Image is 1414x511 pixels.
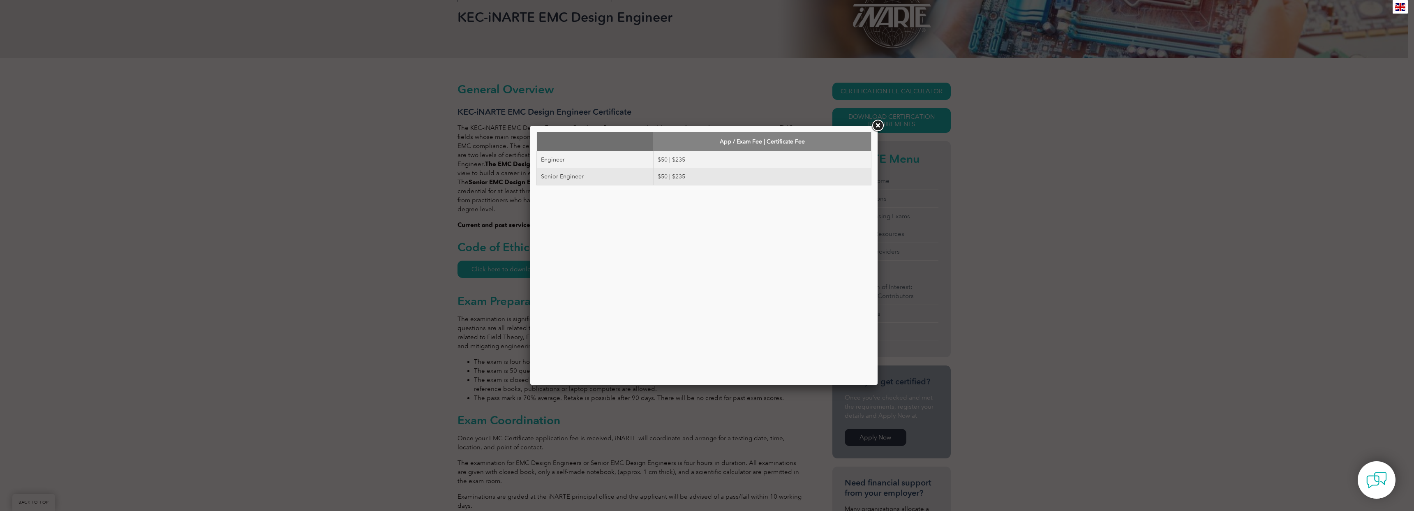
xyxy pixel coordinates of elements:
[653,132,871,151] th: App / Exam Fee | Certificate Fee
[870,118,885,133] a: Close
[653,168,871,185] td: $50 | $235
[1366,470,1387,490] img: contact-chat.png
[653,151,871,168] td: $50 | $235
[537,168,654,185] td: Senior Engineer
[537,151,654,168] td: Engineer
[1395,3,1405,11] img: en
